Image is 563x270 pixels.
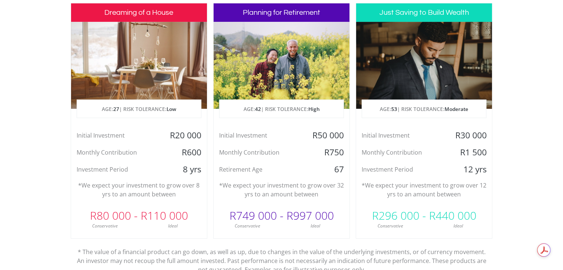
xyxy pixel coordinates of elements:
div: R750 [304,147,349,158]
div: Ideal [139,223,207,229]
span: High [308,105,319,112]
div: Ideal [281,223,349,229]
div: Conservative [214,223,282,229]
span: 53 [391,105,397,112]
div: R600 [161,147,207,158]
p: AGE: | RISK TOLERANCE: [219,100,344,118]
p: *We expect your investment to grow over 32 yrs to an amount between [219,181,344,199]
div: Initial Investment [214,130,304,141]
div: Investment Period [356,164,447,175]
p: AGE: | RISK TOLERANCE: [77,100,201,118]
div: Ideal [424,223,492,229]
h3: Dreaming of a House [71,3,207,22]
div: 8 yrs [161,164,207,175]
div: R20 000 [161,130,207,141]
div: Initial Investment [356,130,447,141]
span: 27 [113,105,119,112]
div: 67 [304,164,349,175]
div: Investment Period [71,164,162,175]
div: 12 yrs [447,164,492,175]
div: R1 500 [447,147,492,158]
div: R296 000 - R440 000 [356,205,492,227]
div: Conservative [71,223,139,229]
div: R50 000 [304,130,349,141]
p: AGE: | RISK TOLERANCE: [362,100,486,118]
div: Monthly Contribution [356,147,447,158]
div: Initial Investment [71,130,162,141]
span: Moderate [445,105,468,112]
p: *We expect your investment to grow over 12 yrs to an amount between [362,181,486,199]
span: Low [167,105,176,112]
div: R30 000 [447,130,492,141]
p: *We expect your investment to grow over 8 yrs to an amount between [77,181,201,199]
div: Conservative [356,223,424,229]
div: Monthly Contribution [214,147,304,158]
h3: Planning for Retirement [214,3,349,22]
div: R749 000 - R997 000 [214,205,349,227]
span: 42 [255,105,261,112]
div: Monthly Contribution [71,147,162,158]
div: Retirement Age [214,164,304,175]
h3: Just Saving to Build Wealth [356,3,492,22]
div: R80 000 - R110 000 [71,205,207,227]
